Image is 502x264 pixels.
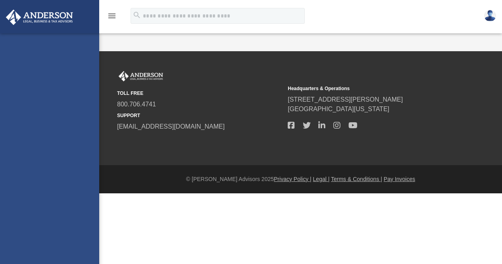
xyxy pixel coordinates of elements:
img: Anderson Advisors Platinum Portal [117,71,165,81]
a: Privacy Policy | [274,176,312,182]
a: menu [107,15,117,21]
i: search [133,11,141,19]
a: [EMAIL_ADDRESS][DOMAIN_NAME] [117,123,225,130]
small: TOLL FREE [117,90,282,97]
small: SUPPORT [117,112,282,119]
small: Headquarters & Operations [288,85,453,92]
a: Terms & Conditions | [331,176,382,182]
a: [STREET_ADDRESS][PERSON_NAME] [288,96,403,103]
a: Pay Invoices [384,176,415,182]
img: User Pic [484,10,496,21]
img: Anderson Advisors Platinum Portal [4,10,75,25]
a: 800.706.4741 [117,101,156,108]
i: menu [107,11,117,21]
div: © [PERSON_NAME] Advisors 2025 [99,175,502,183]
a: Legal | [313,176,330,182]
a: [GEOGRAPHIC_DATA][US_STATE] [288,106,389,112]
